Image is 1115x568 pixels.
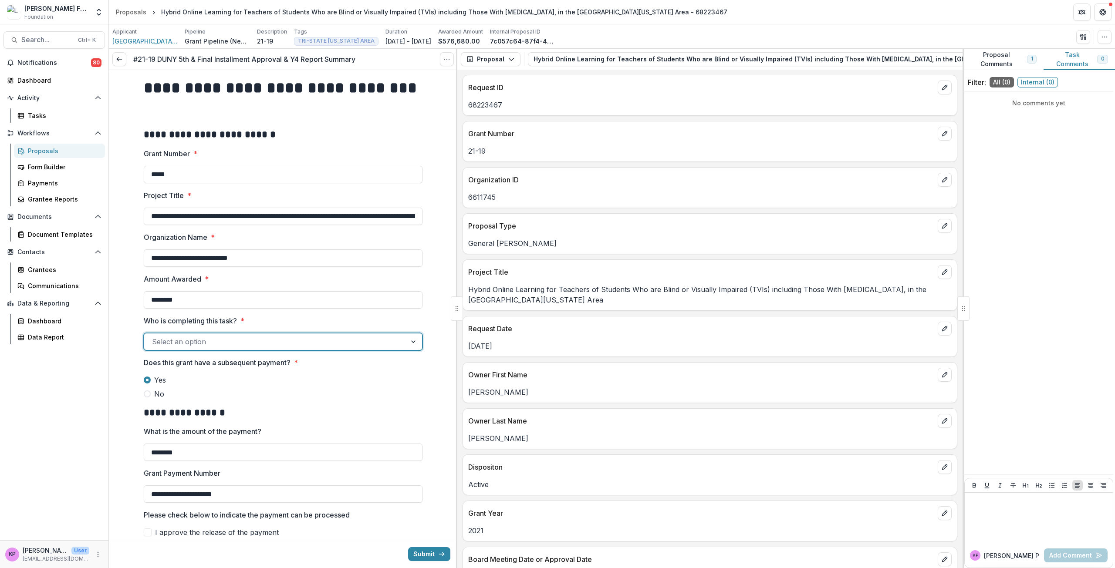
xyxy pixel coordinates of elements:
a: Tasks [14,108,105,123]
span: 0 [1101,56,1104,62]
button: Get Help [1094,3,1112,21]
p: Grant Payment Number [144,468,220,478]
p: [PERSON_NAME] P [984,551,1039,560]
button: Heading 2 [1034,480,1044,491]
span: Activity [17,94,91,102]
p: Dispositon [468,462,934,472]
button: edit [938,265,952,279]
p: Project Title [468,267,934,277]
button: Underline [982,480,992,491]
button: edit [938,506,952,520]
div: Tasks [28,111,98,120]
a: Proposals [14,144,105,158]
p: [EMAIL_ADDRESS][DOMAIN_NAME] [23,555,89,563]
p: Grant Number [144,148,190,159]
button: Task Comments [1044,49,1115,70]
p: Grant Year [468,508,934,518]
button: Search... [3,31,105,49]
div: Khanh Phan [973,553,978,558]
button: Align Center [1085,480,1096,491]
a: Form Builder [14,160,105,174]
p: Owner Last Name [468,416,934,426]
button: Open entity switcher [93,3,105,21]
p: User [71,547,89,555]
div: [PERSON_NAME] Fund for the Blind [24,4,89,13]
p: Amount Awarded [144,274,201,284]
p: Does this grant have a subsequent payment? [144,357,291,368]
p: 21-19 [468,146,952,156]
button: Partners [1073,3,1091,21]
button: Open Documents [3,210,105,224]
a: Document Templates [14,227,105,242]
span: I approve the release of the payment [155,527,279,538]
div: Khanh Phan [9,551,16,557]
p: Owner First Name [468,370,934,380]
h3: #21-19 DUNY 5th & Final Installment Approval & Y4 Report Summary [133,55,355,64]
img: Lavelle Fund for the Blind [7,5,21,19]
p: Board Meeting Date or Approval Date [468,554,934,565]
p: Request ID [468,82,934,93]
p: Awarded Amount [438,28,483,36]
div: Grantees [28,265,98,274]
button: Open Data & Reporting [3,296,105,310]
button: Open Activity [3,91,105,105]
p: $576,680.00 [438,37,480,46]
a: Dashboard [3,73,105,87]
p: 7c057c64-87f4-40cc-ab88-8e2b8f0144ed [490,37,555,46]
button: edit [938,322,952,336]
p: Pipeline [185,28,206,36]
span: All ( 0 ) [990,77,1014,87]
p: Request Date [468,323,934,334]
button: Italicize [995,480,1005,491]
span: Contacts [17,249,91,256]
p: Internal Proposal ID [490,28,541,36]
a: Dashboard [14,314,105,328]
span: Documents [17,213,91,221]
button: Align Left [1072,480,1083,491]
div: Dashboard [28,316,98,326]
p: General [PERSON_NAME] [468,238,952,249]
div: Payments [28,178,98,188]
div: Grantee Reports [28,195,98,204]
button: Proposal Comments [963,49,1044,70]
a: Grantee Reports [14,192,105,206]
button: edit [938,368,952,382]
span: 80 [91,58,101,67]
button: Open Contacts [3,245,105,259]
div: Proposals [116,7,146,17]
div: Dashboard [17,76,98,85]
p: Grant Pipeline (New Grantees) [185,37,250,46]
p: No comments yet [968,98,1110,108]
span: Data & Reporting [17,300,91,307]
p: [PERSON_NAME] [468,433,952,444]
p: Please check below to indicate the payment can be processed [144,510,350,520]
span: Workflows [17,130,91,137]
button: Strike [1008,480,1018,491]
button: Notifications80 [3,56,105,70]
span: Yes [154,375,166,385]
button: edit [938,127,952,141]
p: Hybrid Online Learning for Teachers of Students Who are Blind or Visually Impaired (TVIs) includi... [468,284,952,305]
button: Submit [408,547,450,561]
a: Communications [14,279,105,293]
span: Search... [21,36,73,44]
a: Data Report [14,330,105,344]
button: edit [938,81,952,94]
p: Grant Number [468,128,934,139]
p: [DATE] [468,341,952,351]
p: Organization Name [144,232,207,242]
p: Active [468,479,952,490]
button: edit [938,173,952,187]
div: Document Templates [28,230,98,239]
p: Filter: [968,77,986,87]
button: edit [938,414,952,428]
p: Organization ID [468,175,934,185]
a: Payments [14,176,105,190]
button: Ordered List [1059,480,1070,491]
span: [GEOGRAPHIC_DATA] [US_STATE] [112,37,178,46]
p: Tags [294,28,307,36]
p: Duration [385,28,407,36]
p: Who is completing this task? [144,316,237,326]
p: [PERSON_NAME] [468,387,952,397]
p: Description [257,28,287,36]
